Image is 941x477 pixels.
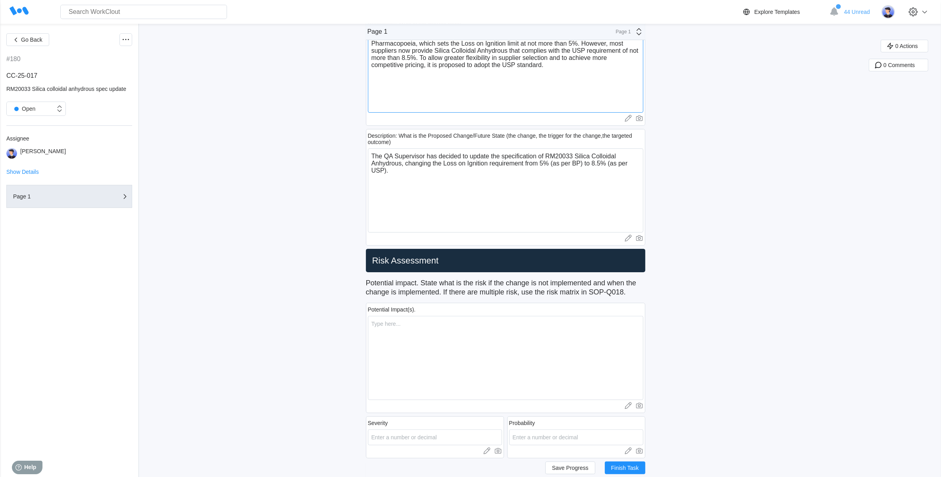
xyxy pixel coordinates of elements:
span: 44 Unread [844,9,870,15]
span: CC-25-017 [6,72,37,79]
button: Save Progress [545,461,595,474]
button: Page 1 [6,185,132,208]
div: Assignee [6,135,132,142]
button: Finish Task [605,461,645,474]
span: 0 Comments [883,62,915,68]
div: [PERSON_NAME] [20,148,66,159]
h2: Risk Assessment [369,255,642,266]
button: Show Details [6,169,39,175]
input: Enter a number or decimal [509,429,643,445]
input: Enter a number or decimal [368,429,502,445]
div: Explore Templates [754,9,800,15]
div: Page 1 [13,194,92,199]
div: Page 1 [611,29,631,35]
input: Search WorkClout [60,5,227,19]
a: Explore Templates [742,7,826,17]
div: Potential Impact(s). [368,306,416,313]
span: Go Back [21,37,42,42]
div: Open [11,103,35,114]
div: Page 1 [368,28,388,35]
div: RM20033 Silica colloidal anhydrous spec update [6,86,132,92]
span: Save Progress [552,465,589,470]
button: Go Back [6,33,49,46]
div: Severity [368,420,388,426]
img: user-5.png [6,148,17,159]
textarea: The QA Supervisor has decided to update the specification of RM20033 Silica Colloidal Anhydrous, ... [368,148,643,233]
span: Finish Task [611,465,639,470]
button: 0 Comments [869,59,928,71]
img: user-5.png [881,5,895,19]
div: #180 [6,56,21,63]
div: Probability [509,420,535,426]
textarea: The current version of the RM20033 Silica Colloidal Anhydrous specification follows the British P... [368,29,643,113]
div: Description: What is the Proposed Change/Future State (the change, the trigger for the change,the... [368,133,643,145]
p: Potential impact. State what is the risk if the change is not implemented and when the change is ... [366,275,645,300]
button: 0 Actions [881,40,928,52]
span: 0 Actions [895,43,918,49]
